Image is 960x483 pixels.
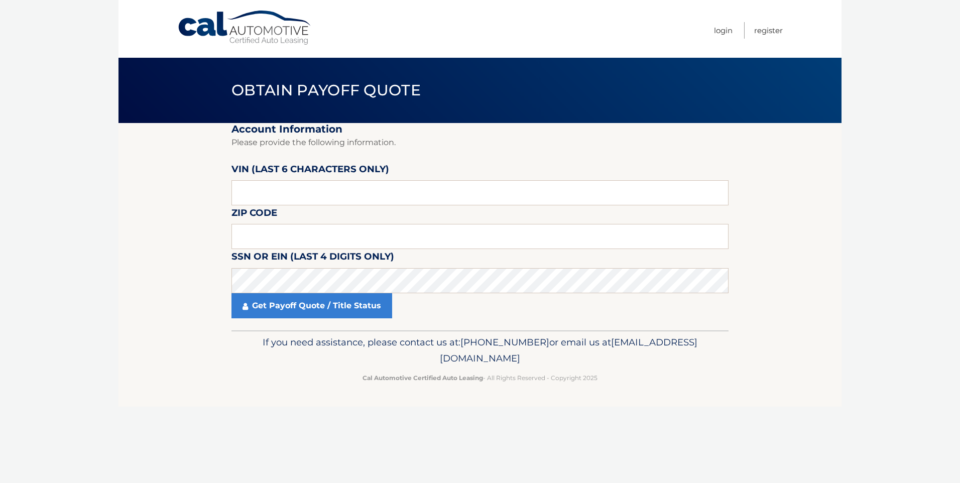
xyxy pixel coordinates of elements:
label: SSN or EIN (last 4 digits only) [231,249,394,268]
a: Login [714,22,733,39]
label: VIN (last 6 characters only) [231,162,389,180]
span: Obtain Payoff Quote [231,81,421,99]
a: Cal Automotive [177,10,313,46]
a: Register [754,22,783,39]
h2: Account Information [231,123,729,136]
p: Please provide the following information. [231,136,729,150]
span: [PHONE_NUMBER] [460,336,549,348]
p: - All Rights Reserved - Copyright 2025 [238,373,722,383]
strong: Cal Automotive Certified Auto Leasing [363,374,483,382]
a: Get Payoff Quote / Title Status [231,293,392,318]
label: Zip Code [231,205,277,224]
p: If you need assistance, please contact us at: or email us at [238,334,722,367]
